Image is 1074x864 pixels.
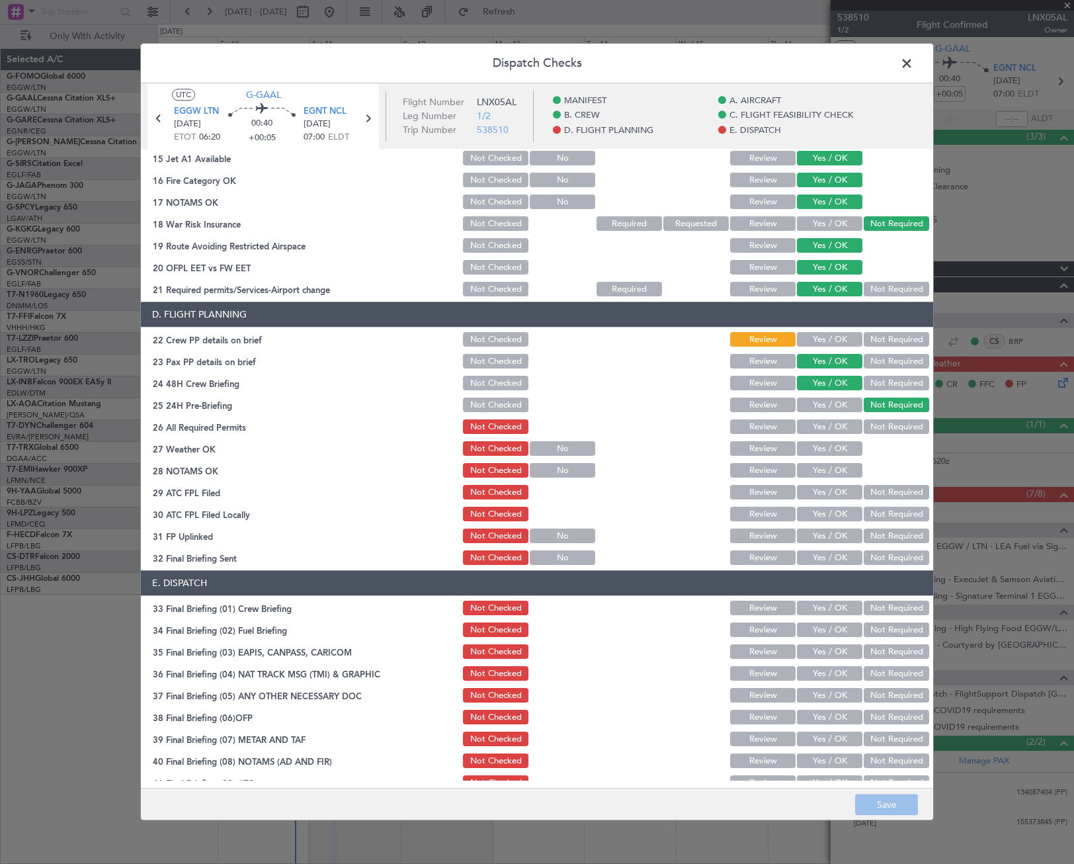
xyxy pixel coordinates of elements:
button: Not Required [864,398,929,413]
button: Not Required [864,376,929,391]
button: Yes / OK [797,355,862,369]
button: Yes / OK [797,464,862,478]
button: Not Required [864,507,929,522]
button: Not Required [864,529,929,544]
button: Yes / OK [797,507,862,522]
button: Yes / OK [797,732,862,747]
button: Not Required [864,355,929,369]
button: Yes / OK [797,333,862,347]
span: C. FLIGHT FEASIBILITY CHECK [729,110,853,123]
button: Yes / OK [797,442,862,456]
button: Not Required [864,623,929,638]
button: Not Required [864,217,929,232]
button: Not Required [864,732,929,747]
button: Yes / OK [797,689,862,703]
button: Yes / OK [797,601,862,616]
button: Not Required [864,754,929,769]
button: Yes / OK [797,217,862,232]
button: Not Required [864,711,929,725]
button: Yes / OK [797,486,862,500]
button: Yes / OK [797,711,862,725]
button: Yes / OK [797,420,862,435]
button: Yes / OK [797,398,862,413]
button: Yes / OK [797,195,862,210]
button: Yes / OK [797,754,862,769]
button: Yes / OK [797,239,862,253]
button: Yes / OK [797,667,862,681]
button: Yes / OK [797,173,862,188]
button: Yes / OK [797,261,862,275]
button: Not Required [864,645,929,660]
button: Yes / OK [797,376,862,391]
button: Not Required [864,601,929,616]
button: Yes / OK [797,623,862,638]
button: Yes / OK [797,151,862,166]
header: Dispatch Checks [141,44,933,83]
button: Not Required [864,689,929,703]
button: Not Required [864,551,929,566]
button: Not Required [864,282,929,297]
button: Yes / OK [797,551,862,566]
button: Yes / OK [797,645,862,660]
button: Not Required [864,420,929,435]
button: Yes / OK [797,282,862,297]
button: Not Required [864,776,929,791]
button: Yes / OK [797,529,862,544]
button: Not Required [864,486,929,500]
button: Not Required [864,333,929,347]
button: Yes / OK [797,776,862,791]
button: Not Required [864,667,929,681]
